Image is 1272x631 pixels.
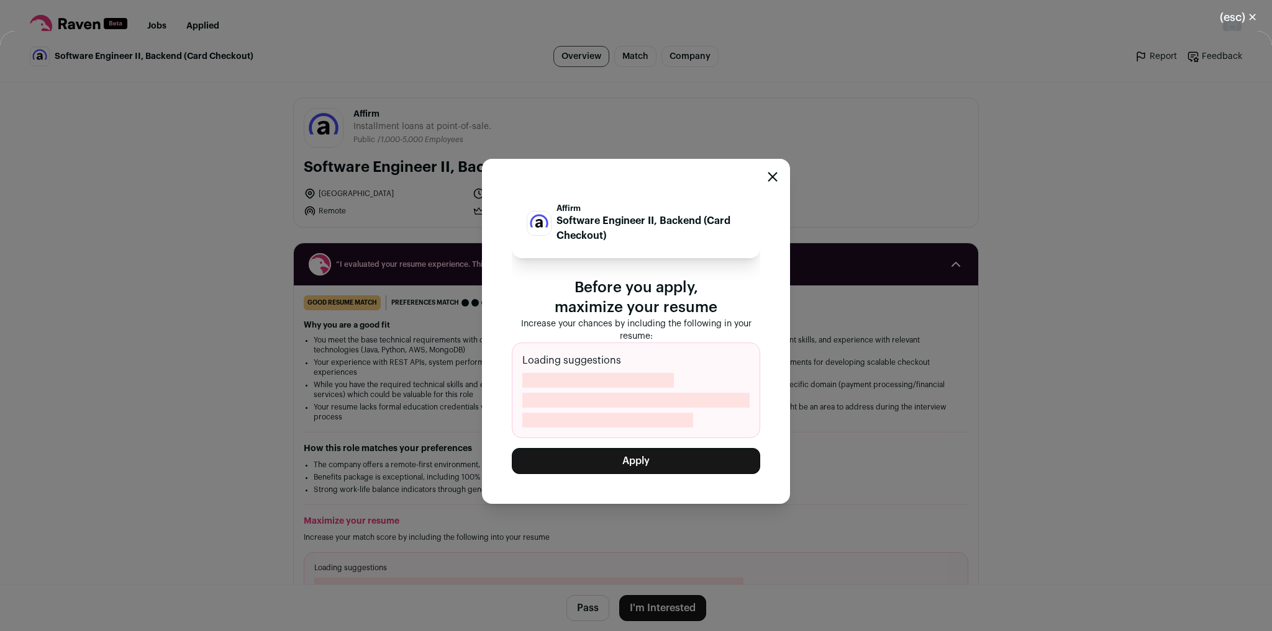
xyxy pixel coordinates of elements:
[1205,4,1272,31] button: Close modal
[768,172,778,182] button: Close modal
[512,278,760,318] p: Before you apply, maximize your resume
[556,213,745,243] p: Software Engineer II, Backend (Card Checkout)
[527,212,551,235] img: b8aebdd1f910e78187220eb90cc21d50074b3a99d53b240b52f0c4a299e1e609.jpg
[512,342,760,438] div: Loading suggestions
[512,318,760,342] p: Increase your chances by including the following in your resume:
[556,204,745,213] p: Affirm
[512,448,760,474] button: Apply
